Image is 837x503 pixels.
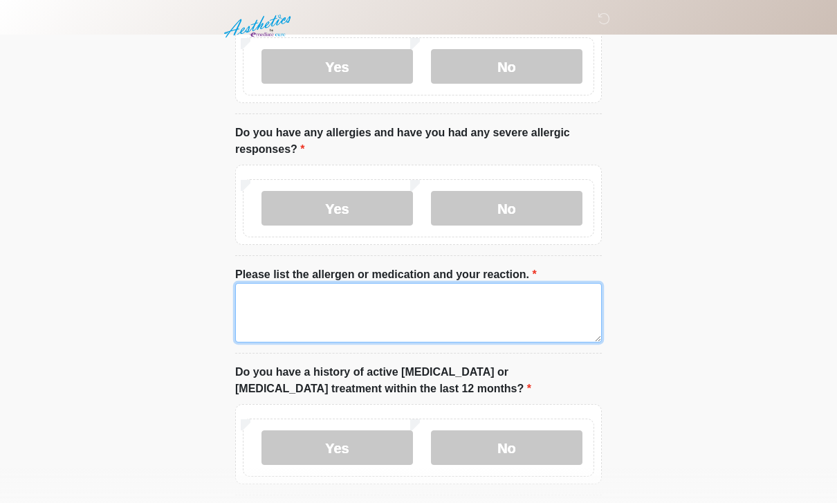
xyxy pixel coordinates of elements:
[431,49,582,84] label: No
[235,364,602,397] label: Do you have a history of active [MEDICAL_DATA] or [MEDICAL_DATA] treatment within the last 12 mon...
[431,430,582,465] label: No
[261,191,413,226] label: Yes
[235,266,537,283] label: Please list the allergen or medication and your reaction.
[221,10,297,42] img: Aesthetics by Emediate Cure Logo
[431,191,582,226] label: No
[261,49,413,84] label: Yes
[235,125,602,158] label: Do you have any allergies and have you had any severe allergic responses?
[261,430,413,465] label: Yes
